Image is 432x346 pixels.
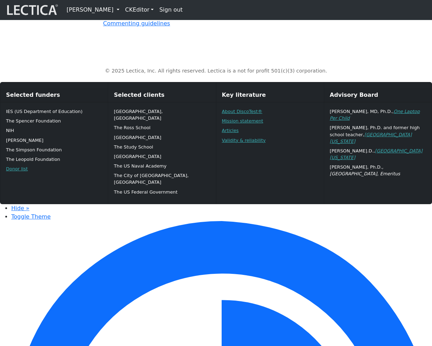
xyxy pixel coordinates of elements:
a: Mission statement [222,118,263,124]
a: About DiscoTest® [222,109,263,114]
div: Key literature [216,88,324,102]
p: [PERSON_NAME], Ph.D. and former high school teacher, [330,124,426,145]
p: [GEOGRAPHIC_DATA], [GEOGRAPHIC_DATA] [114,108,210,121]
p: [GEOGRAPHIC_DATA] [114,153,210,160]
a: CKEditor [122,3,156,17]
p: The Ross School [114,124,210,131]
a: Articles [222,128,239,133]
a: Hide » [11,205,29,212]
p: The US Naval Academy [114,163,210,169]
p: The Leopold Foundation [6,156,102,163]
a: Validity & reliability [222,138,266,143]
p: The US Federal Government [114,189,210,195]
a: [PERSON_NAME] [64,3,122,17]
a: [GEOGRAPHIC_DATA][US_STATE] [330,148,422,160]
p: NIH [6,127,102,134]
p: [PERSON_NAME].D., [330,147,426,161]
div: Selected funders [0,88,108,102]
a: Sign out [156,3,185,17]
p: IES (US Department of Education) [6,108,102,115]
p: [PERSON_NAME], MD, Ph.D., [330,108,426,121]
p: The Study School [114,144,210,150]
p: © 2025 Lectica, Inc. All rights reserved. Lectica is a not for profit 501(c)(3) corporation. [19,67,413,75]
p: [PERSON_NAME] [6,137,102,144]
a: Commenting guidelines [103,20,170,27]
p: [PERSON_NAME], Ph.D. [330,164,426,177]
p: The Spencer Foundation [6,118,102,124]
a: Donor list [6,166,28,171]
div: Selected clients [108,88,216,102]
p: The City of [GEOGRAPHIC_DATA], [GEOGRAPHIC_DATA] [114,172,210,185]
img: lecticalive [5,3,58,17]
p: The Simpson Foundation [6,146,102,153]
a: [GEOGRAPHIC_DATA][US_STATE] [330,132,412,144]
div: Advisory Board [324,88,432,102]
p: [GEOGRAPHIC_DATA] [114,134,210,141]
